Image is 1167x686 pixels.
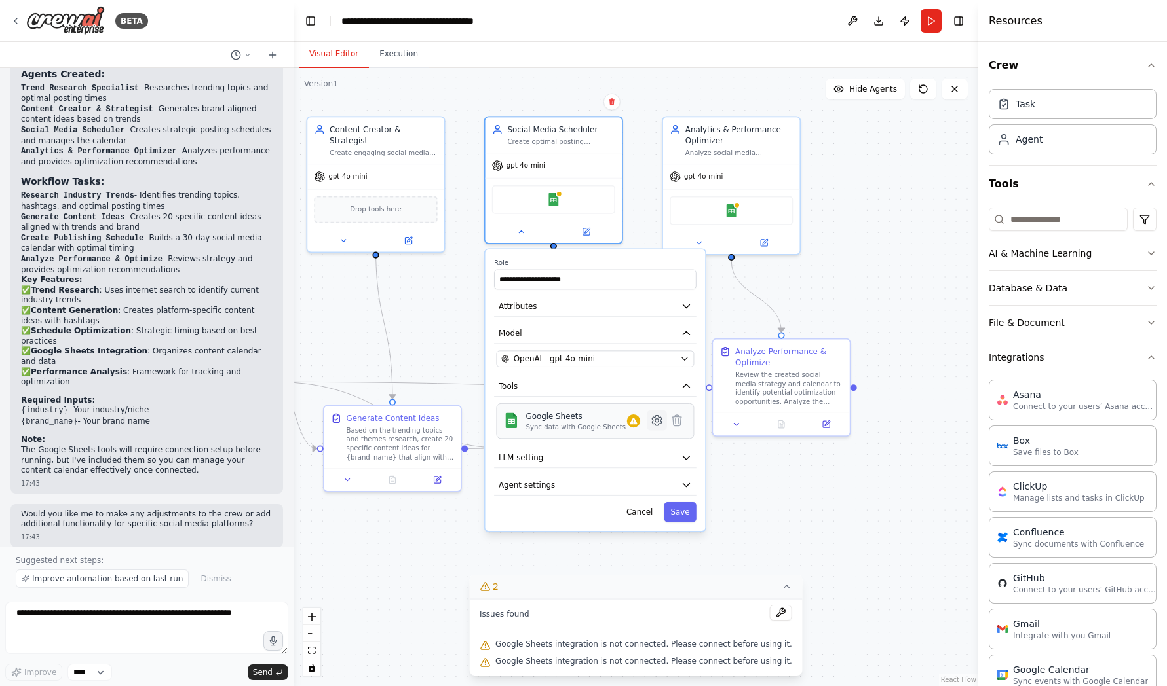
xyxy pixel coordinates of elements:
button: No output available [369,473,416,486]
button: Hide right sidebar [949,12,968,30]
button: Cancel [620,502,660,522]
code: Create Publishing Schedule [21,234,143,243]
div: Social Media SchedulerCreate optimal posting schedules for {brand_name} social media content acro... [484,117,623,244]
img: Google Sheets [547,193,560,206]
code: Analytics & Performance Optimizer [21,147,177,156]
button: Open in side panel [733,236,795,249]
strong: Workflow Tasks: [21,176,104,187]
li: - Creates 20 specific content ideas aligned with trends and brand [21,212,273,233]
li: ✅ : Framework for tracking and optimization [21,367,273,388]
img: ClickUp [997,486,1008,497]
li: ✅ : Strategic timing based on best practices [21,326,273,346]
div: Crew [989,84,1157,165]
button: No output available [758,418,805,431]
button: Dismiss [194,569,237,588]
p: Manage lists and tasks in ClickUp [1013,493,1145,503]
div: Analyze Performance & Optimize [735,346,843,369]
button: Hide Agents [826,79,905,99]
div: Review the created social media strategy and calendar to identify potential optimization opportun... [735,370,843,406]
img: Google Sheets [725,204,738,217]
div: Agent [1016,133,1043,146]
p: Sync documents with Confluence [1013,539,1144,549]
div: GitHub [1013,571,1157,585]
span: gpt-4o-mini [507,161,545,170]
img: Confluence [997,532,1008,543]
button: fit view [303,642,320,659]
div: 17:43 [21,532,273,542]
strong: Google Sheets Integration [31,346,147,355]
strong: Agents Created: [21,69,105,79]
button: Execution [369,41,429,68]
div: Content Creator & Strategist [330,124,437,146]
button: Attributes [494,296,697,316]
div: Analytics & Performance Optimizer [685,124,793,146]
li: - Generates brand-aligned content ideas based on trends [21,104,273,125]
span: Issues found [480,609,529,619]
span: 2 [493,580,499,593]
code: {brand_name} [21,417,77,426]
span: Tools [499,380,518,391]
button: Database & Data [989,271,1157,305]
li: - Creates strategic posting schedules and manages the calendar [21,125,273,146]
button: LLM setting [494,448,697,468]
code: Generate Content Ideas [21,213,124,222]
button: Agent settings [494,475,697,495]
button: Delete tool [667,410,687,431]
li: - Builds a 30-day social media calendar with optimal timing [21,233,273,254]
strong: Performance Analysis [31,367,127,376]
li: - Identifies trending topics, hashtags, and optimal posting times [21,190,273,211]
div: Analyze Performance & OptimizeReview the created social media strategy and calendar to identify p... [712,338,851,437]
div: BETA [115,13,148,29]
div: ClickUp [1013,480,1145,493]
g: Edge from 01c2fb9c-3658-4c9a-88dc-aaf903850f65 to 9a34dea6-74bb-456a-8a7c-2e8117171edf [370,247,398,399]
button: OpenAI - gpt-4o-mini [496,350,694,367]
button: zoom out [303,625,320,642]
img: Asana [997,395,1008,405]
button: Improve automation based on last run [16,569,189,588]
button: Switch to previous chat [225,47,257,63]
img: Google Calendar [997,670,1008,680]
div: Create optimal posting schedules for {brand_name} social media content across platforms, consider... [507,137,615,147]
code: Analyze Performance & Optimize [21,255,163,264]
img: GitHub [997,578,1008,588]
span: Send [253,667,273,677]
button: Start a new chat [262,47,283,63]
span: LLM setting [499,452,543,463]
li: ✅ : Organizes content calendar and data [21,346,273,367]
li: - Analyzes performance and provides optimization recommendations [21,146,273,167]
button: zoom in [303,608,320,625]
span: Improve [24,667,56,677]
code: Social Media Scheduler [21,126,124,135]
p: Connect to your users’ GitHub accounts [1013,585,1157,595]
div: Confluence [1013,526,1144,539]
div: Google Calendar [1013,663,1148,676]
div: Generate Content IdeasBased on the trending topics and themes research, create 20 specific conten... [323,405,462,492]
button: File & Document [989,306,1157,340]
div: React Flow controls [303,608,320,676]
li: ✅ : Uses internet search to identify current industry trends [21,285,273,306]
code: Content Creator & Strategist [21,105,153,114]
span: Agent settings [499,479,555,490]
p: Connect to your users’ Asana accounts [1013,401,1157,412]
div: Create engaging social media content ideas and detailed content plans for {brand_name} across mul... [330,149,437,158]
span: Hide Agents [849,84,897,94]
strong: Note: [21,435,45,444]
g: Edge from f3c903c7-8ca1-4ca8-a789-65bac4929730 to 9b895cc7-5d87-4109-b6e6-858088ccdd44 [726,261,787,332]
span: Improve automation based on last run [32,573,183,584]
strong: Key Features: [21,275,82,284]
li: - Your brand name [21,416,273,427]
img: Box [997,441,1008,451]
a: React Flow attribution [941,676,976,683]
span: Google Sheets integration is not connected. Please connect before using it. [495,656,792,666]
p: Integrate with you Gmail [1013,630,1111,641]
li: - Your industry/niche [21,405,273,416]
span: OpenAI - gpt-4o-mini [514,353,595,365]
p: Would you like me to make any adjustments to the crew or add additional functionality for specifi... [21,509,273,530]
span: Attributes [499,300,537,312]
button: Delete node [603,94,621,111]
button: Crew [989,47,1157,84]
span: Google Sheets integration is not connected. Please connect before using it. [495,639,792,649]
button: Improve [5,664,62,681]
div: Analytics & Performance OptimizerAnalyze social media engagement metrics, identify top-performing... [662,117,801,255]
img: Gmail [997,624,1008,634]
